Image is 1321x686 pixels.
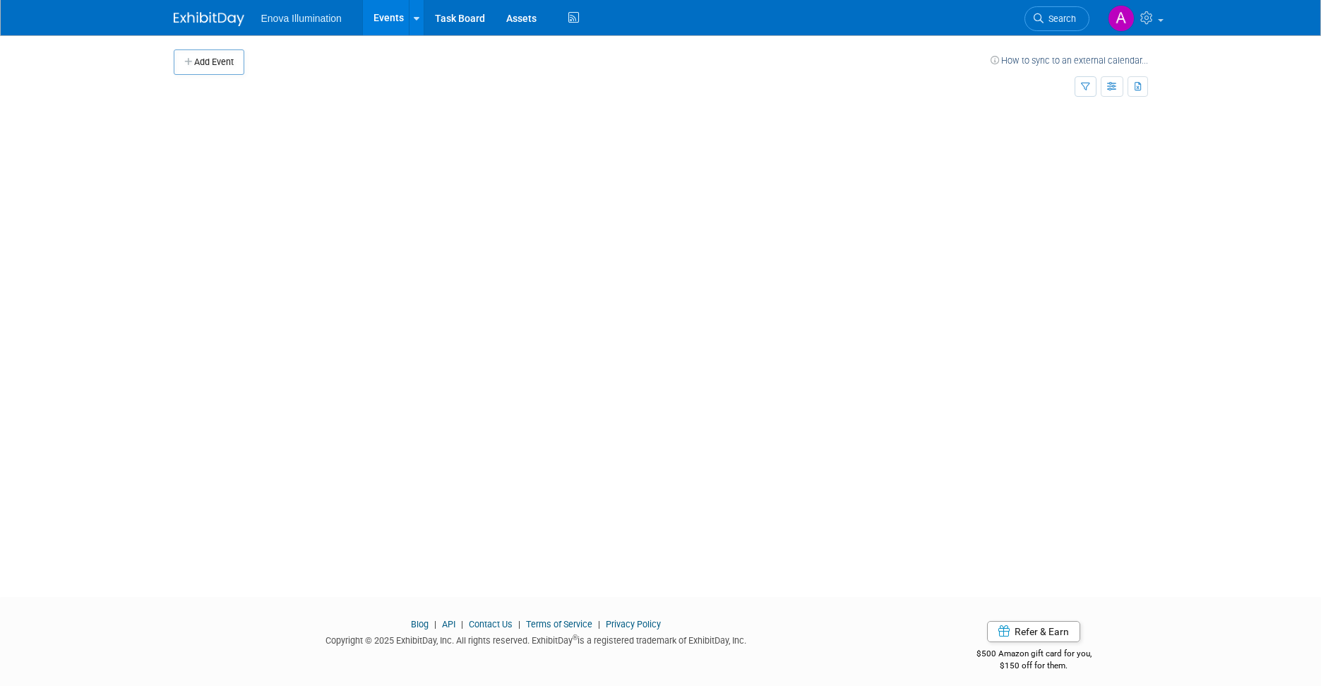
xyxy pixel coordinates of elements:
[442,619,455,629] a: API
[920,660,1148,672] div: $150 off for them.
[431,619,440,629] span: |
[515,619,524,629] span: |
[261,13,342,24] span: Enova Illumination
[469,619,513,629] a: Contact Us
[573,634,578,641] sup: ®
[991,55,1148,66] a: How to sync to an external calendar...
[174,49,244,75] button: Add Event
[606,619,661,629] a: Privacy Policy
[1044,13,1076,24] span: Search
[1108,5,1135,32] img: Abby Nelson
[174,12,244,26] img: ExhibitDay
[920,639,1148,671] div: $500 Amazon gift card for you,
[458,619,467,629] span: |
[411,619,429,629] a: Blog
[987,621,1080,642] a: Refer & Earn
[594,619,604,629] span: |
[174,631,899,647] div: Copyright © 2025 ExhibitDay, Inc. All rights reserved. ExhibitDay is a registered trademark of Ex...
[1024,6,1089,31] a: Search
[526,619,592,629] a: Terms of Service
